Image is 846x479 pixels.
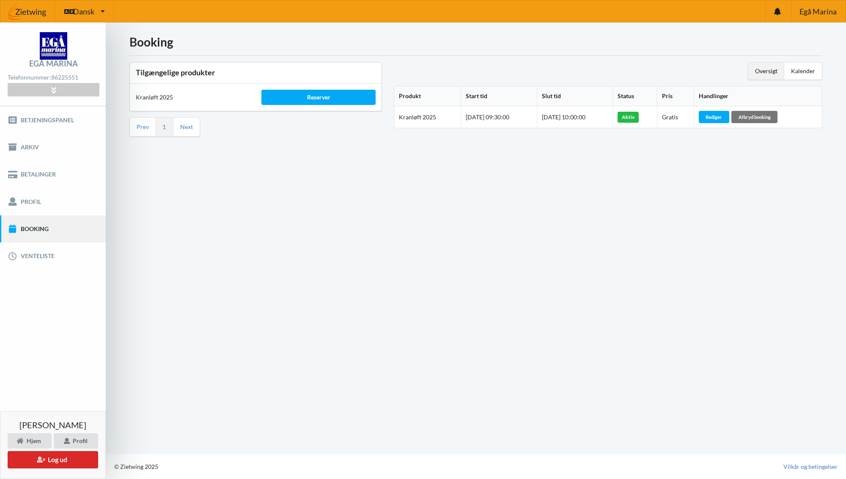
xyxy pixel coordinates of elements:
div: Egå Marina [29,60,78,67]
img: logo [40,32,67,60]
strong: 86225551 [51,74,78,81]
a: 1 [162,123,166,131]
div: Profil [54,433,98,449]
span: Egå Marina [799,8,837,15]
button: Log ud [8,451,98,468]
div: Rediger [699,111,729,123]
div: Hjem [8,433,52,449]
h3: Tilgængelige produkter [136,68,376,77]
span: Kranløft 2025 [399,113,436,121]
div: Oversigt [748,63,784,80]
h1: Booking [129,34,822,50]
span: [DATE] 09:30:00 [466,113,509,121]
th: Pris [657,86,694,106]
div: Reserver [261,90,375,105]
a: Prev [137,123,149,131]
div: Afbryd booking [731,111,777,123]
span: Gratis [662,113,678,121]
th: Start tid [461,86,537,106]
th: Status [613,86,656,106]
span: [DATE] 10:00:00 [542,113,585,121]
div: Telefonnummer: [8,72,99,83]
span: [PERSON_NAME] [19,421,86,429]
a: Next [180,123,193,131]
div: Aktiv [618,112,639,123]
th: Slut tid [537,86,613,106]
span: Dansk [73,8,94,15]
a: Vilkår og betingelser [783,462,838,471]
div: Kranløft 2025 [130,87,255,107]
th: Produkt [394,86,461,106]
div: Kalender [784,63,822,80]
th: Handlinger [694,86,822,106]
